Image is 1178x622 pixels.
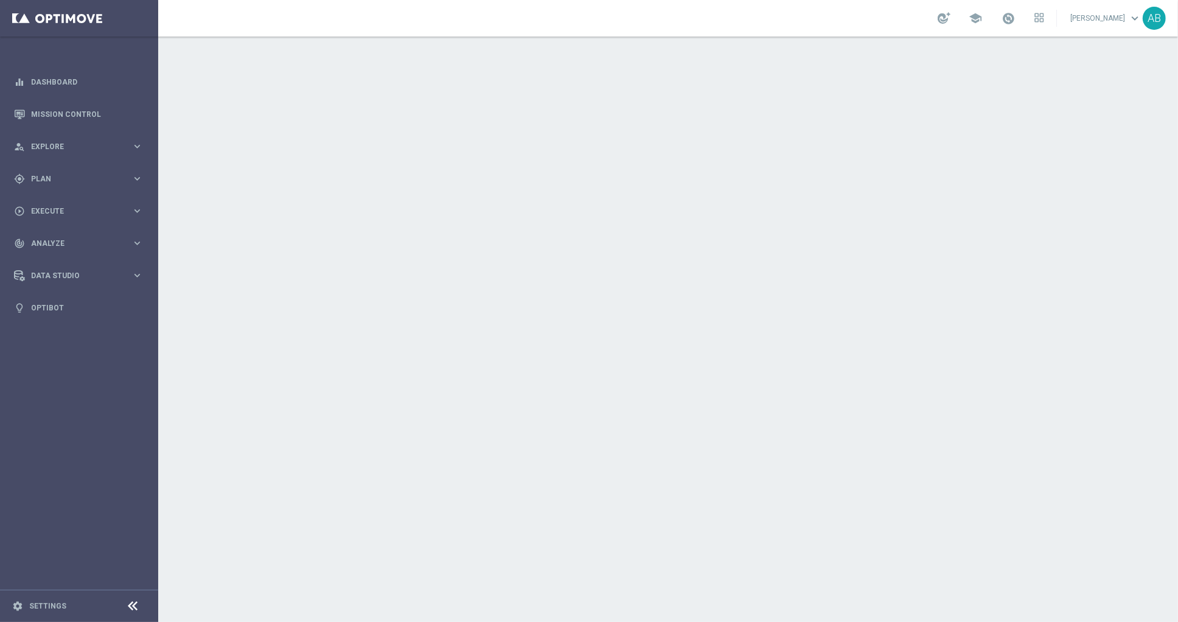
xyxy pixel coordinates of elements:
[1069,9,1143,27] a: [PERSON_NAME]keyboard_arrow_down
[131,141,143,152] i: keyboard_arrow_right
[131,173,143,184] i: keyboard_arrow_right
[1143,7,1166,30] div: AB
[14,302,25,313] i: lightbulb
[13,110,144,119] button: Mission Control
[14,238,131,249] div: Analyze
[13,174,144,184] button: gps_fixed Plan keyboard_arrow_right
[31,175,131,183] span: Plan
[131,270,143,281] i: keyboard_arrow_right
[14,238,25,249] i: track_changes
[969,12,982,25] span: school
[13,239,144,248] button: track_changes Analyze keyboard_arrow_right
[13,142,144,152] button: person_search Explore keyboard_arrow_right
[14,141,131,152] div: Explore
[31,240,131,247] span: Analyze
[14,206,25,217] i: play_circle_outline
[14,206,131,217] div: Execute
[29,603,66,610] a: Settings
[14,173,25,184] i: gps_fixed
[14,98,143,130] div: Mission Control
[31,66,143,98] a: Dashboard
[12,601,23,612] i: settings
[14,292,143,324] div: Optibot
[131,237,143,249] i: keyboard_arrow_right
[14,77,25,88] i: equalizer
[14,141,25,152] i: person_search
[131,205,143,217] i: keyboard_arrow_right
[14,173,131,184] div: Plan
[1128,12,1141,25] span: keyboard_arrow_down
[14,270,131,281] div: Data Studio
[14,66,143,98] div: Dashboard
[31,98,143,130] a: Mission Control
[13,206,144,216] button: play_circle_outline Execute keyboard_arrow_right
[31,143,131,150] span: Explore
[13,271,144,281] button: Data Studio keyboard_arrow_right
[13,303,144,313] button: lightbulb Optibot
[13,77,144,87] button: equalizer Dashboard
[31,292,143,324] a: Optibot
[31,272,131,279] span: Data Studio
[31,208,131,215] span: Execute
